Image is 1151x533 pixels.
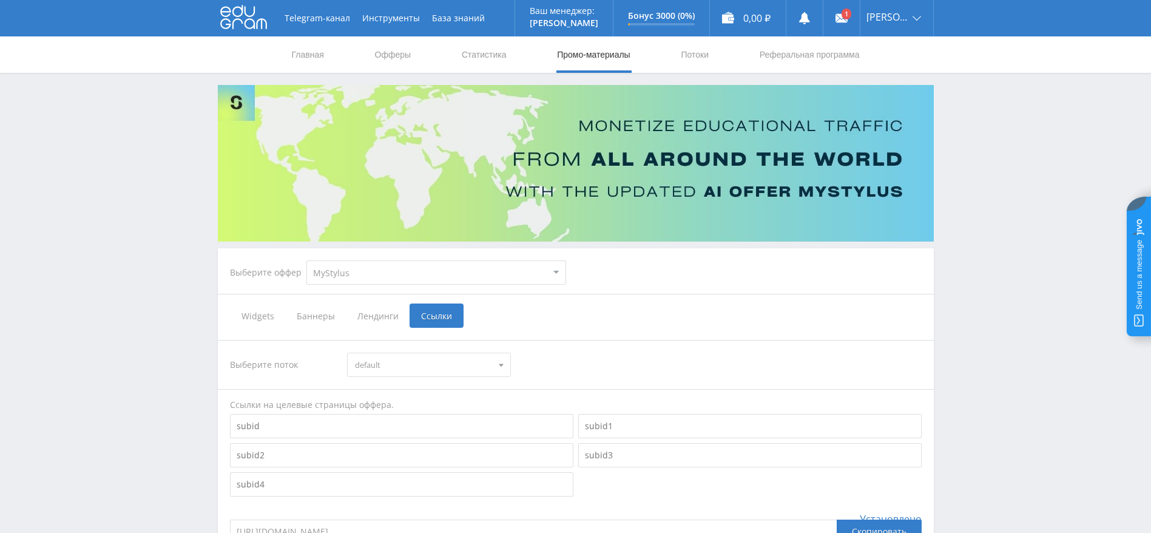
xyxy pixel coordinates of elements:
span: [PERSON_NAME] [866,12,909,22]
input: subid4 [230,472,573,497]
input: subid1 [578,414,922,438]
a: Статистика [461,36,508,73]
img: Banner [218,85,934,242]
span: Widgets [230,304,285,328]
input: subid2 [230,443,573,467]
span: Установлено [860,514,922,525]
span: Баннеры [285,304,346,328]
span: Лендинги [346,304,410,328]
div: Выберите оффер [230,268,306,277]
input: subid3 [578,443,922,467]
a: Офферы [374,36,413,73]
span: Ссылки [410,304,464,328]
a: Потоки [680,36,710,73]
a: Реферальная программа [758,36,861,73]
div: Ссылки на целевые страницы оффера. [230,399,922,411]
div: Выберите поток [230,353,336,377]
p: Ваш менеджер: [530,6,598,16]
span: default [355,353,492,376]
p: [PERSON_NAME] [530,18,598,28]
a: Главная [291,36,325,73]
a: Промо-материалы [556,36,631,73]
input: subid [230,414,573,438]
p: Бонус 3000 (0%) [628,11,695,21]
